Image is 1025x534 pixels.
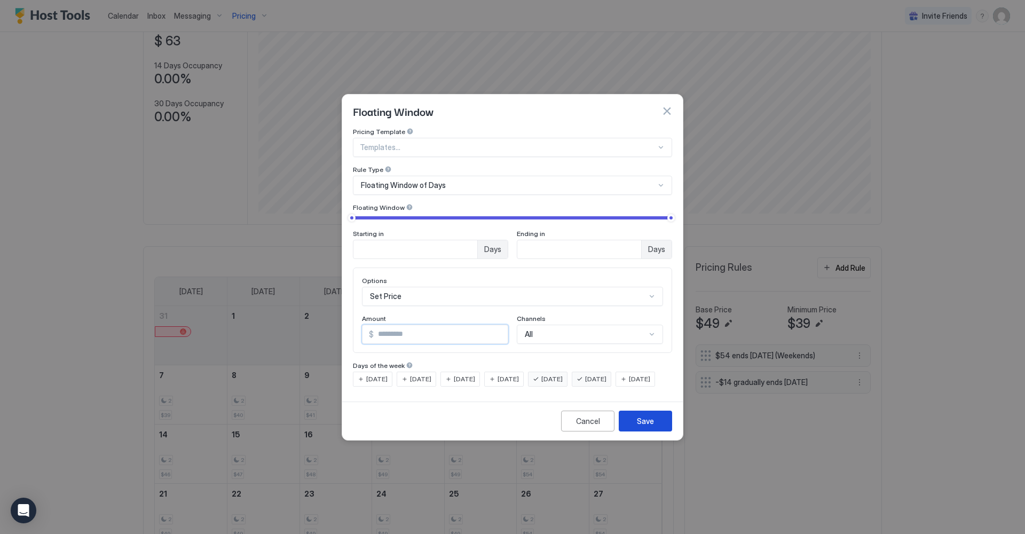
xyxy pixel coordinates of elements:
span: Starting in [353,230,384,238]
span: Ending in [517,230,545,238]
input: Input Field [517,240,641,258]
span: Rule Type [353,166,383,174]
div: Cancel [576,415,600,427]
span: $ [369,329,374,339]
span: [DATE] [629,374,650,384]
span: Options [362,277,387,285]
span: Days of the week [353,362,405,370]
button: Cancel [561,411,614,431]
span: Amount [362,315,386,323]
span: Days [484,245,501,254]
span: Set Price [370,292,401,301]
span: [DATE] [454,374,475,384]
span: [DATE] [366,374,388,384]
span: Channels [517,315,546,323]
span: Days [648,245,665,254]
span: [DATE] [585,374,606,384]
span: Floating Window of Days [361,180,446,190]
span: [DATE] [498,374,519,384]
button: Save [619,411,672,431]
span: Floating Window [353,203,405,211]
div: Save [637,415,654,427]
span: Pricing Template [353,128,405,136]
span: All [525,329,533,339]
input: Input Field [374,325,508,343]
span: Floating Window [353,103,433,119]
span: [DATE] [410,374,431,384]
span: [DATE] [541,374,563,384]
div: Open Intercom Messenger [11,498,36,523]
input: Input Field [353,240,477,258]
